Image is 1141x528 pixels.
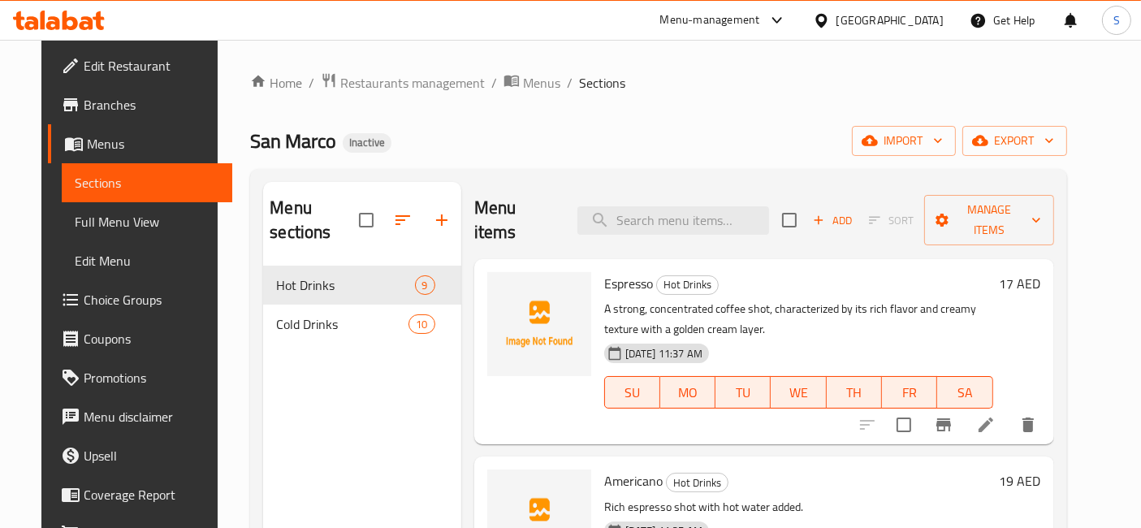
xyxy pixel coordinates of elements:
[48,85,232,124] a: Branches
[852,126,956,156] button: import
[48,397,232,436] a: Menu disclaimer
[250,73,302,93] a: Home
[343,133,391,153] div: Inactive
[487,272,591,376] img: Espresso
[321,72,485,93] a: Restaurants management
[75,212,219,232] span: Full Menu View
[84,95,219,115] span: Branches
[806,208,858,233] span: Add item
[270,196,358,245] h2: Menu sections
[1009,405,1048,444] button: delete
[944,381,986,405] span: SA
[263,259,460,350] nav: Menu sections
[888,381,931,405] span: FR
[612,381,654,405] span: SU
[656,275,719,295] div: Hot Drinks
[604,299,993,340] p: A strong, concentrated coffee shot, characterized by its rich flavor and creamy texture with a go...
[715,376,771,409] button: TU
[84,485,219,504] span: Coverage Report
[579,73,625,93] span: Sections
[810,211,854,230] span: Add
[937,376,992,409] button: SA
[343,136,391,149] span: Inactive
[491,73,497,93] li: /
[422,201,461,240] button: Add section
[836,11,944,29] div: [GEOGRAPHIC_DATA]
[1113,11,1120,29] span: S
[84,407,219,426] span: Menu disclaimer
[250,72,1066,93] nav: breadcrumb
[84,329,219,348] span: Coupons
[722,381,764,405] span: TU
[504,72,560,93] a: Menus
[48,124,232,163] a: Menus
[806,208,858,233] button: Add
[75,173,219,193] span: Sections
[777,381,819,405] span: WE
[48,280,232,319] a: Choice Groups
[577,206,769,235] input: search
[858,208,924,233] span: Select section first
[1000,470,1041,492] h6: 19 AED
[276,314,408,334] span: Cold Drinks
[48,358,232,397] a: Promotions
[84,446,219,465] span: Upsell
[657,275,718,294] span: Hot Drinks
[48,46,232,85] a: Edit Restaurant
[75,251,219,270] span: Edit Menu
[408,314,434,334] div: items
[416,278,434,293] span: 9
[604,469,663,493] span: Americano
[349,203,383,237] span: Select all sections
[263,266,460,305] div: Hot Drinks9
[263,305,460,344] div: Cold Drinks10
[771,376,826,409] button: WE
[474,196,559,245] h2: Menu items
[383,201,422,240] span: Sort sections
[882,376,937,409] button: FR
[924,195,1053,245] button: Manage items
[975,131,1054,151] span: export
[276,275,414,295] span: Hot Drinks
[667,474,728,492] span: Hot Drinks
[1000,272,1041,295] h6: 17 AED
[62,241,232,280] a: Edit Menu
[567,73,573,93] li: /
[415,275,435,295] div: items
[962,126,1067,156] button: export
[48,475,232,514] a: Coverage Report
[833,381,875,405] span: TH
[250,123,336,159] span: San Marco
[604,271,653,296] span: Espresso
[604,376,660,409] button: SU
[409,317,434,332] span: 10
[48,436,232,475] a: Upsell
[667,381,709,405] span: MO
[976,415,996,435] a: Edit menu item
[772,203,806,237] span: Select section
[309,73,314,93] li: /
[62,163,232,202] a: Sections
[604,497,993,517] p: Rich espresso shot with hot water added.
[340,73,485,93] span: Restaurants management
[48,319,232,358] a: Coupons
[62,202,232,241] a: Full Menu View
[84,290,219,309] span: Choice Groups
[666,473,728,492] div: Hot Drinks
[523,73,560,93] span: Menus
[84,368,219,387] span: Promotions
[924,405,963,444] button: Branch-specific-item
[827,376,882,409] button: TH
[660,11,760,30] div: Menu-management
[84,56,219,76] span: Edit Restaurant
[937,200,1040,240] span: Manage items
[619,346,709,361] span: [DATE] 11:37 AM
[887,408,921,442] span: Select to update
[865,131,943,151] span: import
[660,376,715,409] button: MO
[87,134,219,154] span: Menus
